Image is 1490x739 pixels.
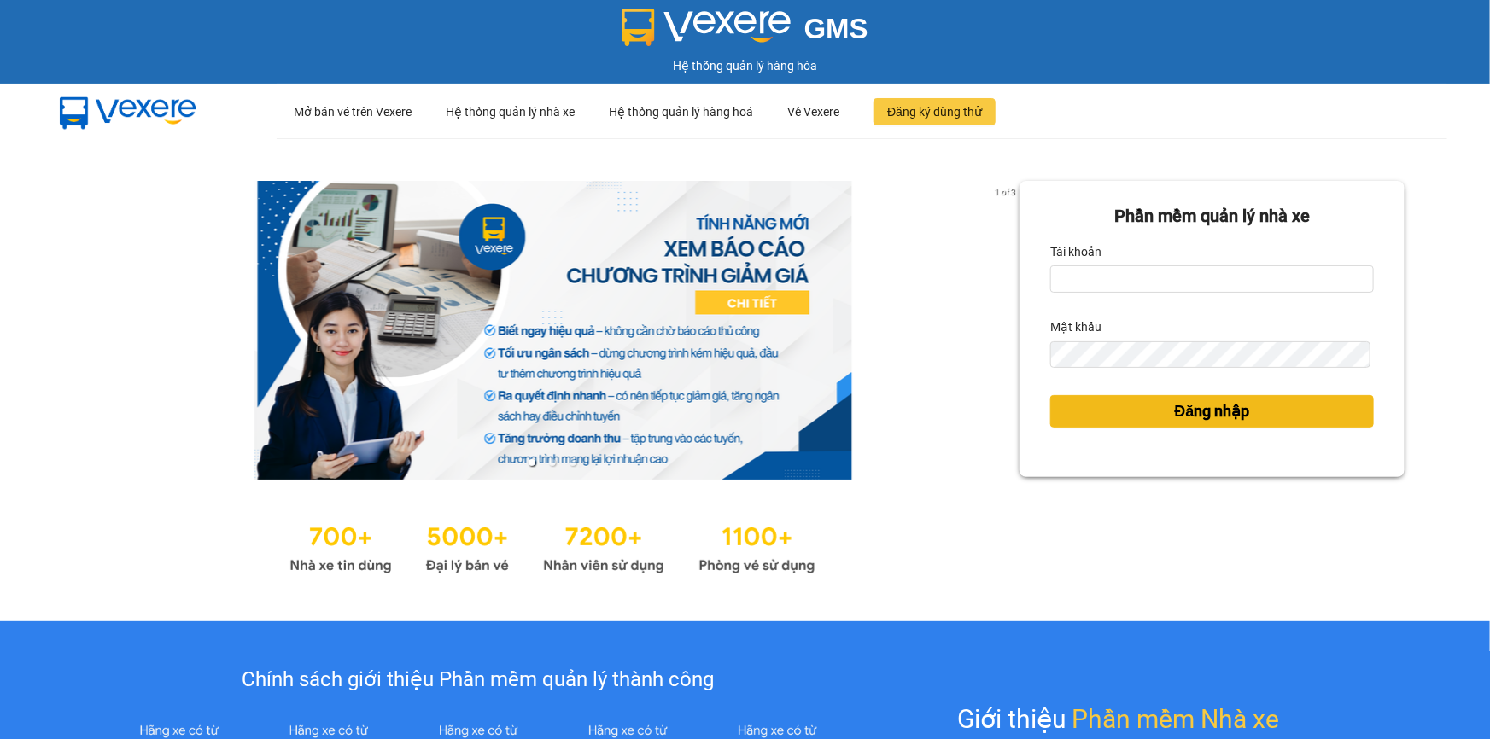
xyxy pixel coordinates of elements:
div: Hệ thống quản lý hàng hoá [609,84,753,139]
div: Hệ thống quản lý nhà xe [446,84,575,139]
span: GMS [804,13,868,44]
label: Mật khẩu [1050,313,1101,340]
label: Tài khoản [1050,238,1101,265]
div: Về Vexere [787,84,839,139]
li: slide item 3 [570,459,576,466]
div: Hệ thống quản lý hàng hóa [4,56,1486,75]
span: Phần mềm Nhà xe [1072,699,1280,739]
div: Mở bán vé trên Vexere [294,84,412,139]
button: Đăng ký dùng thử [874,98,996,125]
span: Đăng ký dùng thử [887,102,982,121]
button: previous slide / item [85,181,109,480]
span: Đăng nhập [1175,399,1250,423]
img: logo 2 [622,9,791,46]
li: slide item 2 [549,459,556,466]
div: Chính sách giới thiệu Phần mềm quản lý thành công [104,664,851,696]
div: Phần mềm quản lý nhà xe [1050,203,1374,230]
img: mbUUG5Q.png [43,84,213,140]
a: GMS [622,26,868,39]
input: Mật khẩu [1050,341,1370,369]
button: next slide / item [996,181,1020,480]
li: slide item 1 [529,459,535,466]
input: Tài khoản [1050,265,1374,293]
p: 1 of 3 [990,181,1020,203]
button: Đăng nhập [1050,395,1374,428]
img: Statistics.png [289,514,815,579]
div: Giới thiệu [958,699,1280,739]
